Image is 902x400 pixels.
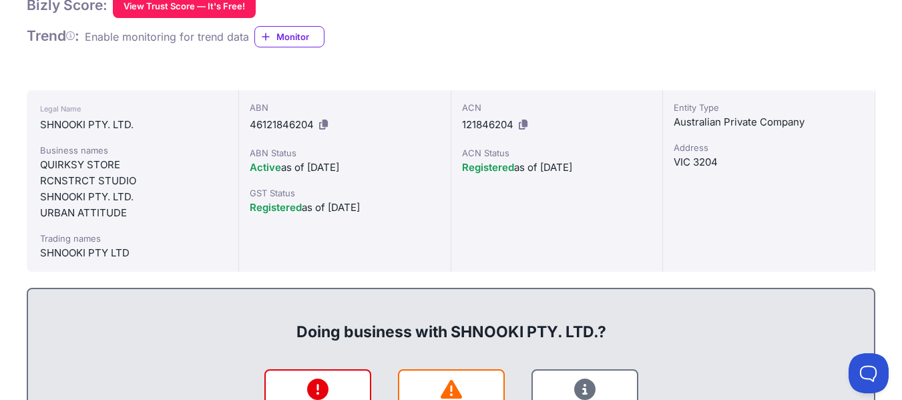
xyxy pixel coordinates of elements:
div: Entity Type [674,101,864,114]
div: GST Status [250,186,440,200]
div: Australian Private Company [674,114,864,130]
div: Legal Name [40,101,225,117]
div: Trading names [40,232,225,245]
div: Doing business with SHNOOKI PTY. LTD.? [41,300,861,343]
div: ACN Status [462,146,652,160]
div: ACN [462,101,652,114]
span: Registered [462,161,514,174]
iframe: Toggle Customer Support [849,353,889,393]
div: as of [DATE] [462,160,652,176]
div: ABN [250,101,440,114]
span: Active [250,161,281,174]
div: SHNOOKI PTY. LTD. [40,117,225,133]
div: SHNOOKI PTY. LTD. [40,189,225,205]
div: Address [674,141,864,154]
a: Monitor [254,26,324,47]
div: Business names [40,144,225,157]
span: Registered [250,201,302,214]
div: URBAN ATTITUDE [40,205,225,221]
div: ABN Status [250,146,440,160]
div: as of [DATE] [250,160,440,176]
span: 121846204 [462,118,513,131]
div: as of [DATE] [250,200,440,216]
div: QUIRKSY STORE [40,157,225,173]
span: Monitor [276,30,324,43]
span: 46121846204 [250,118,314,131]
div: RCNSTRCT STUDIO [40,173,225,189]
span: Trend : [27,27,79,44]
div: SHNOOKI PTY LTD [40,245,225,261]
div: VIC 3204 [674,154,864,170]
div: Enable monitoring for trend data [85,29,249,45]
